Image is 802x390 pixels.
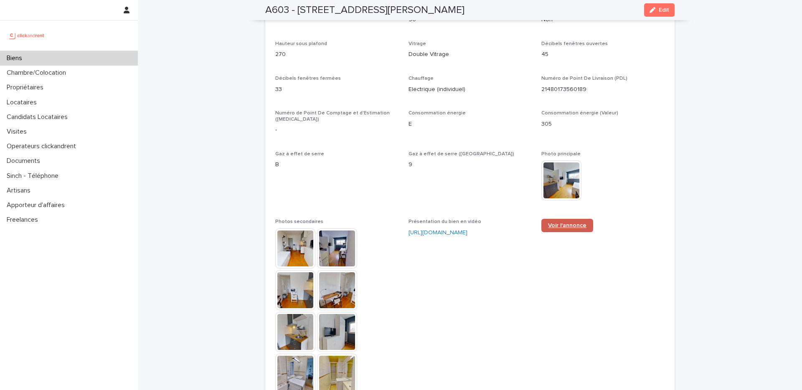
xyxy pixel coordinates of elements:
p: Locataires [3,99,43,106]
span: Numéro de Point De Livraison (PDL) [541,76,627,81]
p: Electrique (individuel) [409,85,532,94]
p: Artisans [3,187,37,195]
span: Décibels fenêtres ouvertes [541,41,608,46]
p: B [275,160,398,169]
p: - [275,126,398,134]
p: Double Vitrage [409,50,532,59]
p: Propriétaires [3,84,50,91]
span: Photos secondaires [275,219,323,224]
p: Sinch - Téléphone [3,172,65,180]
span: Voir l'annonce [548,223,586,228]
span: Chauffage [409,76,434,81]
p: Candidats Locataires [3,113,74,121]
p: 305 [541,120,665,129]
a: Voir l'annonce [541,219,593,232]
h2: A603 - [STREET_ADDRESS][PERSON_NAME] [265,4,464,16]
p: Chambre/Colocation [3,69,73,77]
span: Présentation du bien en vidéo [409,219,481,224]
span: Consommation énergie (Valeur) [541,111,618,116]
button: Edit [644,3,675,17]
span: Vitrage [409,41,426,46]
p: 21480173560189 [541,85,665,94]
a: [URL][DOMAIN_NAME] [409,230,467,236]
p: Biens [3,54,29,62]
span: Numéro de Point De Comptage et d'Estimation ([MEDICAL_DATA]) [275,111,390,122]
p: Operateurs clickandrent [3,142,83,150]
span: Gaz à effet de serre ([GEOGRAPHIC_DATA]) [409,152,514,157]
p: Freelances [3,216,45,224]
span: Gaz à effet de serre [275,152,324,157]
span: Décibels fenêtres fermées [275,76,341,81]
p: 9 [409,160,532,169]
p: Visites [3,128,33,136]
span: Hauteur sous plafond [275,41,327,46]
p: 270 [275,50,398,59]
p: Documents [3,157,47,165]
img: UCB0brd3T0yccxBKYDjQ [7,27,47,44]
p: 33 [275,85,398,94]
p: E [409,120,532,129]
span: Consommation énergie [409,111,466,116]
p: 45 [541,50,665,59]
p: Apporteur d'affaires [3,201,71,209]
span: Edit [659,7,669,13]
span: Photo principale [541,152,581,157]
